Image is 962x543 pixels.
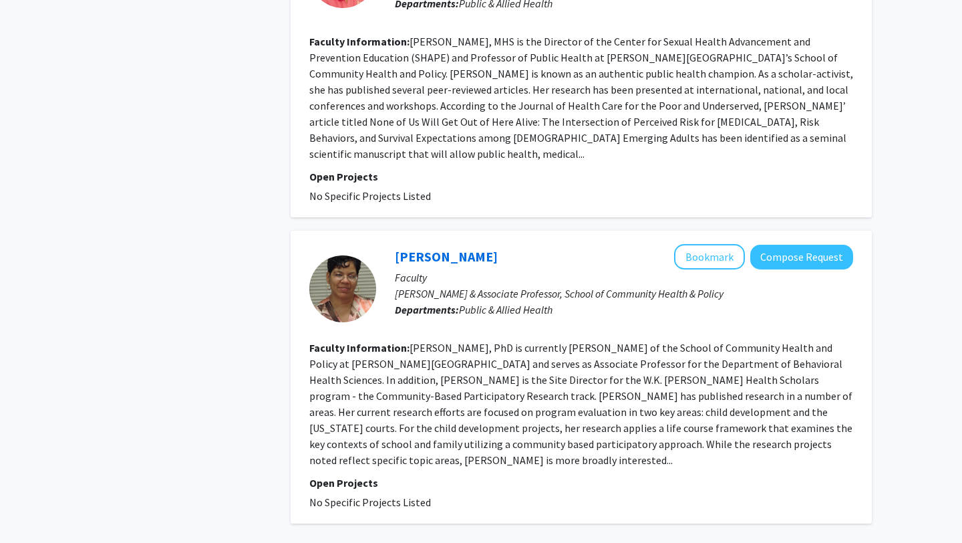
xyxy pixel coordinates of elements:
iframe: Chat [10,483,57,533]
b: Departments: [395,303,459,316]
span: No Specific Projects Listed [309,496,431,509]
p: Open Projects [309,475,853,491]
fg-read-more: [PERSON_NAME], MHS is the Director of the Center for Sexual Health Advancement and Prevention Edu... [309,35,853,160]
fg-read-more: [PERSON_NAME], PhD is currently [PERSON_NAME] of the School of Community Health and Policy at [PE... [309,341,852,467]
span: No Specific Projects Listed [309,189,431,203]
a: [PERSON_NAME] [395,248,498,265]
b: Faculty Information: [309,341,410,354]
p: Open Projects [309,169,853,185]
button: Add Kim Sydnor to Bookmarks [674,244,745,269]
p: [PERSON_NAME] & Associate Professor, School of Community Health & Policy [395,286,853,302]
span: Public & Allied Health [459,303,552,316]
button: Compose Request to Kim Sydnor [750,245,853,269]
b: Faculty Information: [309,35,410,48]
p: Faculty [395,269,853,286]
